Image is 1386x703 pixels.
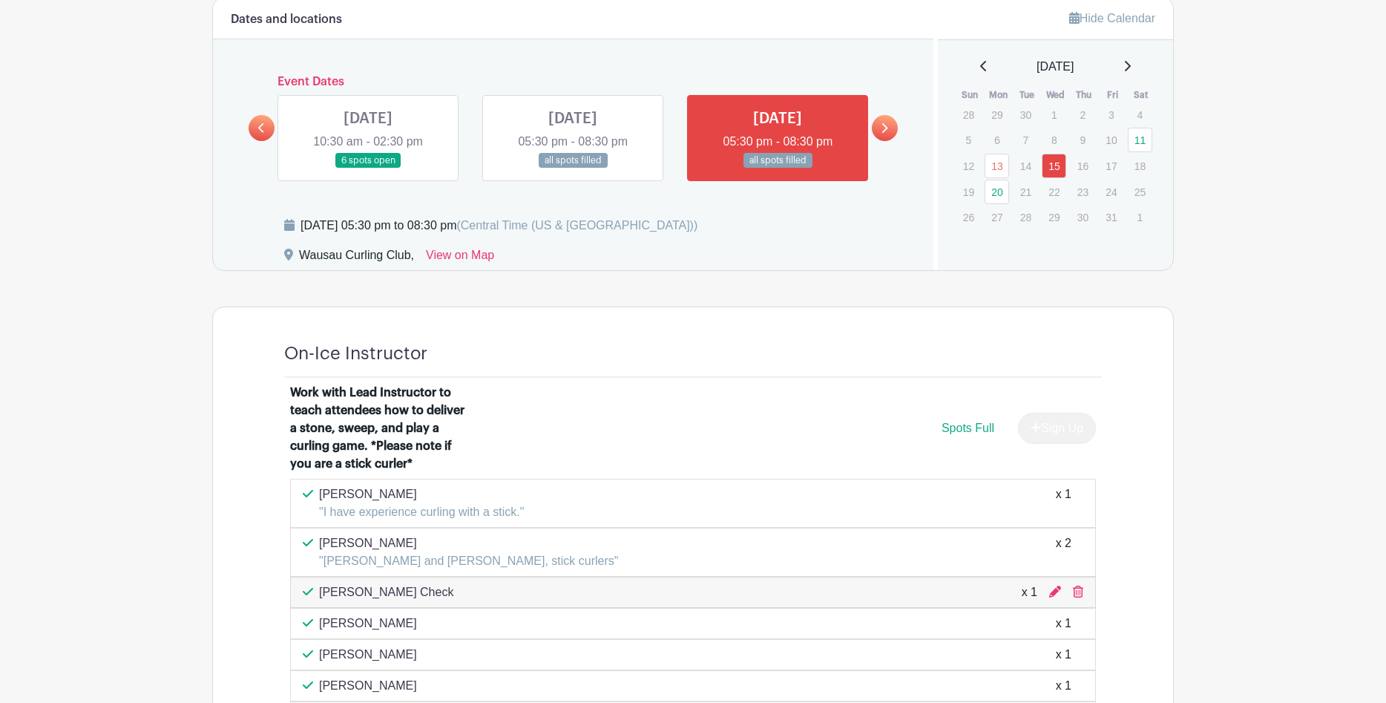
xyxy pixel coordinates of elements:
p: 29 [1042,206,1066,229]
th: Tue [1013,88,1042,102]
p: 30 [1014,103,1038,126]
p: 22 [1042,180,1066,203]
p: 1 [1042,103,1066,126]
p: 1 [1128,206,1152,229]
p: "[PERSON_NAME] and [PERSON_NAME], stick curlers" [319,552,618,570]
div: x 1 [1056,677,1071,695]
p: 6 [985,128,1009,151]
div: x 1 [1056,615,1071,632]
div: x 1 [1056,485,1071,521]
p: 27 [985,206,1009,229]
a: 15 [1042,154,1066,178]
h6: Dates and locations [231,13,342,27]
span: Spots Full [942,422,994,434]
p: 19 [956,180,981,203]
p: [PERSON_NAME] Check [319,583,453,601]
p: 28 [1014,206,1038,229]
p: [PERSON_NAME] [319,615,417,632]
a: 20 [985,180,1009,204]
p: 18 [1128,154,1152,177]
p: [PERSON_NAME] [319,534,618,552]
div: x 1 [1056,646,1071,664]
p: 23 [1071,180,1095,203]
h6: Event Dates [275,75,872,89]
p: 17 [1099,154,1123,177]
p: 7 [1014,128,1038,151]
p: 5 [956,128,981,151]
th: Thu [1070,88,1099,102]
p: 21 [1014,180,1038,203]
p: 4 [1128,103,1152,126]
p: 3 [1099,103,1123,126]
p: 29 [985,103,1009,126]
a: View on Map [426,246,494,270]
p: 2 [1071,103,1095,126]
p: 16 [1071,154,1095,177]
p: 31 [1099,206,1123,229]
th: Sun [956,88,985,102]
p: 30 [1071,206,1095,229]
p: 25 [1128,180,1152,203]
th: Fri [1098,88,1127,102]
p: 9 [1071,128,1095,151]
a: 11 [1128,128,1152,152]
p: [PERSON_NAME] [319,677,417,695]
div: Wausau Curling Club, [299,246,414,270]
th: Wed [1041,88,1070,102]
div: [DATE] 05:30 pm to 08:30 pm [300,217,697,235]
a: Hide Calendar [1069,12,1155,24]
p: [PERSON_NAME] [319,646,417,664]
th: Mon [984,88,1013,102]
p: 26 [956,206,981,229]
div: x 2 [1056,534,1071,570]
span: [DATE] [1037,58,1074,76]
div: x 1 [1022,583,1037,601]
p: 12 [956,154,981,177]
p: 24 [1099,180,1123,203]
a: 13 [985,154,1009,178]
span: (Central Time (US & [GEOGRAPHIC_DATA])) [456,219,697,232]
p: [PERSON_NAME] [319,485,524,503]
p: 10 [1099,128,1123,151]
p: "I have experience curling with a stick." [319,503,524,521]
h4: On-Ice Instructor [284,343,427,364]
div: Work with Lead Instructor to teach attendees how to deliver a stone, sweep, and play a curling ga... [290,384,474,473]
th: Sat [1127,88,1156,102]
p: 8 [1042,128,1066,151]
p: 14 [1014,154,1038,177]
p: 28 [956,103,981,126]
